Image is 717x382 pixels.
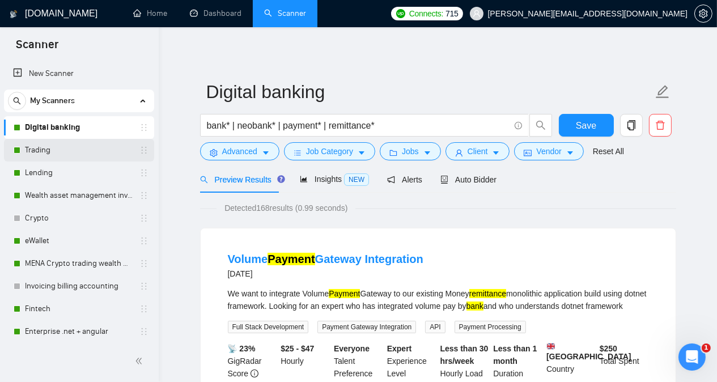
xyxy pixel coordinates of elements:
[139,146,149,155] span: holder
[344,173,369,186] span: NEW
[217,202,355,214] span: Detected 168 results (0.99 seconds)
[446,142,510,160] button: userClientcaret-down
[262,148,270,157] span: caret-down
[593,145,624,158] a: Reset All
[139,259,149,268] span: holder
[702,343,711,353] span: 1
[385,342,438,380] div: Experience Level
[133,9,167,18] a: homeHome
[466,302,483,311] mark: bank
[10,5,18,23] img: logo
[438,342,491,380] div: Hourly Load
[446,7,458,20] span: 715
[380,142,441,160] button: folderJobscaret-down
[25,184,133,207] a: Wealth asset management investment
[515,122,522,129] span: info-circle
[206,78,653,106] input: Scanner name...
[396,9,405,18] img: upwork-logo.png
[25,162,133,184] a: Lending
[276,174,286,184] div: Tooltip anchor
[473,10,481,18] span: user
[25,116,133,139] a: Digital banking
[620,114,643,137] button: copy
[566,148,574,157] span: caret-down
[546,342,631,361] b: [GEOGRAPHIC_DATA]
[317,321,416,333] span: Payment Gateway Integration
[402,145,419,158] span: Jobs
[25,298,133,320] a: Fintech
[25,252,133,275] a: MENA Crypto trading wealth manag
[9,97,26,105] span: search
[25,230,133,252] a: eWallet
[600,344,617,353] b: $ 250
[387,344,412,353] b: Expert
[210,148,218,157] span: setting
[334,344,370,353] b: Everyone
[530,120,551,130] span: search
[655,84,670,99] span: edit
[491,342,544,380] div: Duration
[200,175,282,184] span: Preview Results
[284,142,375,160] button: barsJob Categorycaret-down
[387,175,422,184] span: Alerts
[694,9,712,18] a: setting
[226,342,279,380] div: GigRadar Score
[514,142,583,160] button: idcardVendorcaret-down
[4,62,154,85] li: New Scanner
[7,36,67,60] span: Scanner
[440,176,448,184] span: robot
[536,145,561,158] span: Vendor
[387,176,395,184] span: notification
[139,168,149,177] span: holder
[228,344,256,353] b: 📡 23%
[678,343,706,371] iframe: Intercom live chat
[264,9,306,18] a: searchScanner
[300,175,308,183] span: area-chart
[492,148,500,157] span: caret-down
[228,287,648,312] div: We want to integrate Volume Gateway to our existing Money monolithic application build using dotn...
[409,7,443,20] span: Connects:
[332,342,385,380] div: Talent Preference
[529,114,552,137] button: search
[469,289,506,298] mark: remittance
[251,370,258,377] span: info-circle
[228,321,309,333] span: Full Stack Development
[547,342,555,350] img: 🇬🇧
[306,145,353,158] span: Job Category
[228,267,423,281] div: [DATE]
[8,92,26,110] button: search
[468,145,488,158] span: Client
[25,139,133,162] a: Trading
[544,342,597,380] div: Country
[139,304,149,313] span: holder
[190,9,241,18] a: dashboardDashboard
[139,191,149,200] span: holder
[135,355,146,367] span: double-left
[455,321,526,333] span: Payment Processing
[621,120,642,130] span: copy
[25,320,133,343] a: Enterprise .net + angular
[139,123,149,132] span: holder
[455,148,463,157] span: user
[200,176,208,184] span: search
[329,289,360,298] mark: Payment
[228,253,423,265] a: VolumePaymentGateway Integration
[278,342,332,380] div: Hourly
[25,207,133,230] a: Crypto
[358,148,366,157] span: caret-down
[207,118,510,133] input: Search Freelance Jobs...
[139,327,149,336] span: holder
[694,5,712,23] button: setting
[268,253,315,265] mark: Payment
[222,145,257,158] span: Advanced
[440,175,497,184] span: Auto Bidder
[576,118,596,133] span: Save
[389,148,397,157] span: folder
[597,342,651,380] div: Total Spent
[281,344,314,353] b: $25 - $47
[300,175,369,184] span: Insights
[440,344,489,366] b: Less than 30 hrs/week
[425,321,445,333] span: API
[25,275,133,298] a: Invoicing billing accounting
[649,114,672,137] button: delete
